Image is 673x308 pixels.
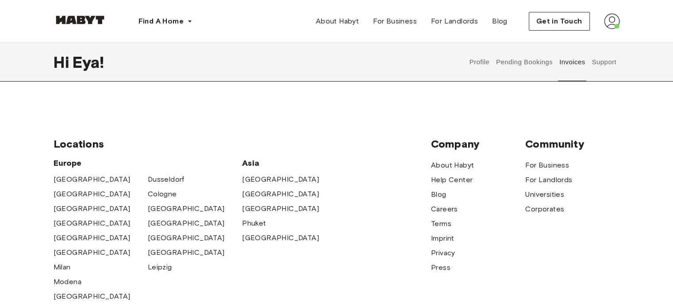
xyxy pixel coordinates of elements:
a: Imprint [431,233,454,244]
span: Hi [54,53,73,71]
a: For Business [366,12,424,30]
a: Universities [525,189,564,200]
span: Asia [242,158,336,168]
span: For Business [373,16,417,27]
button: Profile [468,43,491,82]
span: Eya ! [73,53,104,71]
button: Pending Bookings [495,43,554,82]
a: [GEOGRAPHIC_DATA] [148,218,225,229]
button: Find A Home [131,12,200,30]
a: [GEOGRAPHIC_DATA] [148,247,225,258]
a: [GEOGRAPHIC_DATA] [242,233,319,243]
a: Dusseldorf [148,174,185,185]
a: Modena [54,277,81,287]
a: Blog [485,12,515,30]
a: Corporates [525,204,564,214]
a: For Landlords [424,12,485,30]
a: [GEOGRAPHIC_DATA] [54,233,131,243]
a: Blog [431,189,446,200]
a: [GEOGRAPHIC_DATA] [242,203,319,214]
span: For Landlords [431,16,478,27]
img: Habyt [54,16,107,24]
a: Cologne [148,189,177,199]
a: [GEOGRAPHIC_DATA] [54,174,131,185]
span: Blog [492,16,508,27]
span: Community [525,137,619,151]
a: [GEOGRAPHIC_DATA] [148,233,225,243]
span: Get in Touch [536,16,582,27]
img: avatar [604,13,620,29]
a: About Habyt [309,12,366,30]
span: Europe [54,158,242,168]
a: Terms [431,218,451,229]
span: Company [431,137,525,151]
a: [GEOGRAPHIC_DATA] [148,203,225,214]
a: For Business [525,160,569,171]
a: Careers [431,204,458,214]
span: Locations [54,137,431,151]
a: About Habyt [431,160,474,171]
button: Support [591,43,618,82]
a: Press [431,262,450,273]
a: Privacy [431,248,455,258]
a: [GEOGRAPHIC_DATA] [54,189,131,199]
a: [GEOGRAPHIC_DATA] [54,203,131,214]
a: Phuket [242,218,266,229]
a: Leipzig [148,262,172,273]
a: [GEOGRAPHIC_DATA] [242,174,319,185]
button: Invoices [558,43,586,82]
a: Help Center [431,175,473,185]
a: [GEOGRAPHIC_DATA] [54,218,131,229]
a: For Landlords [525,175,572,185]
a: [GEOGRAPHIC_DATA] [54,247,131,258]
button: Get in Touch [529,12,590,31]
a: Milan [54,262,71,273]
div: user profile tabs [466,43,619,82]
a: [GEOGRAPHIC_DATA] [242,189,319,199]
span: Find A Home [138,16,184,27]
span: About Habyt [316,16,359,27]
a: [GEOGRAPHIC_DATA] [54,291,131,302]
